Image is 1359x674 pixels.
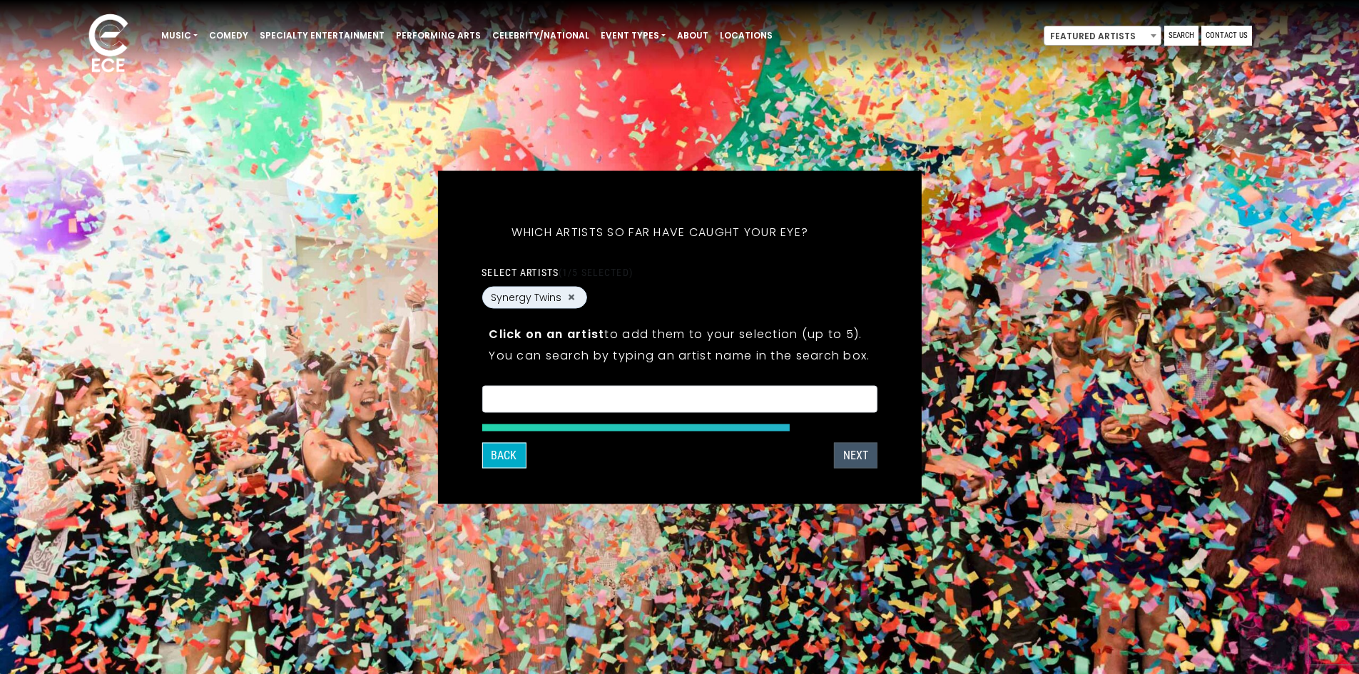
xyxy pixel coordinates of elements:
[203,24,254,48] a: Comedy
[671,24,714,48] a: About
[834,442,877,468] button: Next
[1044,26,1161,46] span: Featured Artists
[73,10,144,79] img: ece_new_logo_whitev2-1.png
[491,394,867,407] textarea: Search
[1044,26,1161,46] span: Featured Artists
[482,265,632,278] label: Select artists
[487,24,595,48] a: Celebrity/National
[595,24,671,48] a: Event Types
[254,24,390,48] a: Specialty Entertainment
[482,442,526,468] button: Back
[1164,26,1198,46] a: Search
[1201,26,1252,46] a: Contact Us
[489,325,870,342] p: to add them to your selection (up to 5).
[156,24,203,48] a: Music
[489,346,870,364] p: You can search by typing an artist name in the search box.
[482,206,838,257] h5: Which artists so far have caught your eye?
[566,291,577,304] button: Remove Synergy Twins
[489,325,604,342] strong: Click on an artist
[390,24,487,48] a: Performing Arts
[491,290,561,305] span: Synergy Twins
[714,24,778,48] a: Locations
[559,266,633,277] span: (1/5 selected)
